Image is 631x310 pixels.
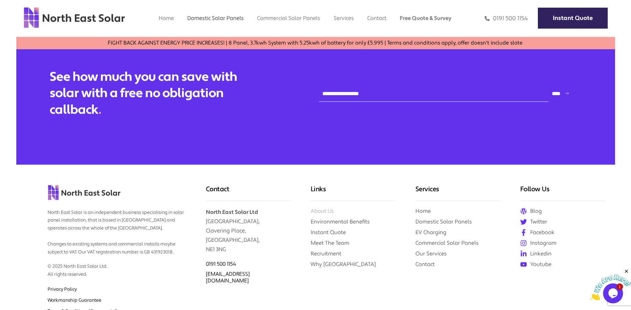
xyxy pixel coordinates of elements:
img: phone icon [485,15,490,22]
a: [EMAIL_ADDRESS][DOMAIN_NAME] [206,271,250,284]
p: [GEOGRAPHIC_DATA], Clavering Place, [GEOGRAPHIC_DATA], NE1 3NG [206,201,291,254]
a: Workmanship Guarantee [48,297,101,303]
a: Commercial Solar Panels [257,15,320,22]
a: EV Charging [415,229,446,236]
a: Facebook [520,229,605,236]
a: Linkedin [520,250,605,257]
img: facebook icon [520,229,527,236]
a: Meet The Team [311,239,349,246]
a: Domestic Solar Panels [415,218,472,225]
a: Youtube [520,261,605,268]
form: Contact form [319,85,582,102]
h3: Links [311,185,395,201]
a: 0191 500 1154 [206,261,236,267]
p: North East Solar is an independent business specialising in solar panel installation, that is bas... [48,202,186,256]
img: youtube icon [520,261,527,268]
p: © 2025 North East Solar Ltd. All rights reserved. [48,256,186,279]
span: . [98,102,101,118]
h3: Follow Us [520,185,605,201]
a: Contact [415,261,435,268]
a: Blog [520,208,605,215]
a: Free Quote & Survey [400,15,451,22]
img: twitter icon [520,219,527,225]
a: Twitter [520,218,605,226]
iframe: chat widget [590,268,631,300]
a: Instant Quote [311,229,346,236]
a: Home [415,208,431,215]
a: Domestic Solar Panels [187,15,244,22]
a: 0191 500 1154 [485,15,528,22]
b: North East Solar Ltd [206,209,258,216]
h2: See how much you can save with solar with a free no obligation callback [50,69,249,118]
a: Home [159,15,174,22]
a: Recruitment [311,250,341,257]
a: Instant Quote [538,8,608,29]
a: Commercial Solar Panels [415,239,479,246]
a: Services [334,15,354,22]
a: Environmental Benefits [311,218,370,225]
a: Our Services [415,250,447,257]
a: Instagram [520,239,605,247]
img: north east solar logo [23,7,125,29]
img: Wordpress icon [520,208,527,215]
img: linkedin icon [520,250,527,257]
a: About Us [311,208,334,215]
img: north east solar logo [48,185,121,200]
h3: Services [415,185,500,201]
a: Why [GEOGRAPHIC_DATA] [311,261,376,268]
a: Privacy Policy [48,286,77,292]
img: instagram icon [520,240,527,246]
h3: Contact [206,185,291,201]
a: Contact [367,15,387,22]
